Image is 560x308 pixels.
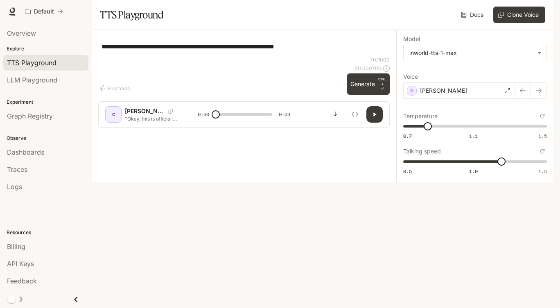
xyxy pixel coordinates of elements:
[538,147,547,156] button: Reset to default
[404,45,546,61] div: inworld-tts-1-max
[21,3,67,20] button: All workspaces
[347,106,363,123] button: Inspect
[420,87,467,95] p: [PERSON_NAME]
[378,77,386,87] p: CTRL +
[125,107,165,115] p: [PERSON_NAME]
[538,168,547,175] span: 1.5
[469,168,478,175] span: 1.0
[107,108,120,121] div: C
[403,113,438,119] p: Temperature
[538,132,547,139] span: 1.5
[493,7,545,23] button: Clone Voice
[532,280,552,300] iframe: Intercom live chat
[98,82,133,95] button: Shortcuts
[538,112,547,121] button: Reset to default
[165,109,176,114] button: Copy Voice ID
[459,7,487,23] a: Docs
[469,132,478,139] span: 1.1
[100,7,163,23] h1: TTS Playground
[198,110,209,119] span: 0:00
[125,115,178,122] p: "Okay, this is officially creepy. Is this place haunted or something?"
[378,77,386,91] p: ⏎
[370,56,390,63] p: 70 / 1000
[34,8,54,15] p: Default
[347,73,390,95] button: GenerateCTRL +⏎
[409,49,533,57] div: inworld-tts-1-max
[403,74,418,80] p: Voice
[327,106,343,123] button: Download audio
[403,168,412,175] span: 0.5
[355,65,382,72] p: $ 0.000700
[403,148,441,154] p: Talking speed
[403,36,420,42] p: Model
[403,132,412,139] span: 0.7
[279,110,290,119] span: 0:03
